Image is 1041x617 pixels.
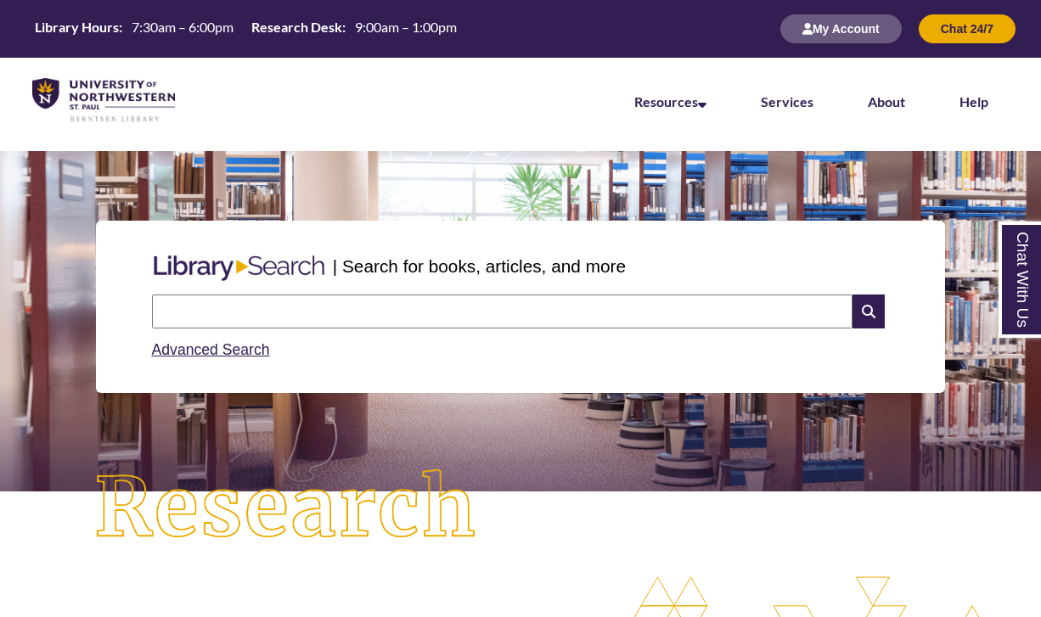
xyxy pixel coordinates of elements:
th: Library Hours: [28,18,125,36]
p: | Search for books, articles, and more [333,253,626,279]
i: Search [852,294,885,328]
img: Research [52,427,520,590]
span: 7:30am – 6:00pm [132,19,234,35]
button: Chat 24/7 [919,14,1016,43]
a: Advanced Search [152,341,270,358]
a: Chat 24/7 [919,21,1016,36]
a: About [868,93,905,109]
table: Hours Today [28,18,464,39]
a: Hours Today [28,18,464,41]
img: UNWSP Library Logo [32,78,175,123]
a: Resources [634,93,706,109]
a: My Account [780,21,902,36]
a: Services [761,93,813,109]
button: My Account [780,14,902,43]
span: 9:00am – 1:00pm [355,19,457,35]
img: Libary Search [145,249,333,288]
th: Research Desk: [245,18,348,36]
a: Help [959,93,988,109]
